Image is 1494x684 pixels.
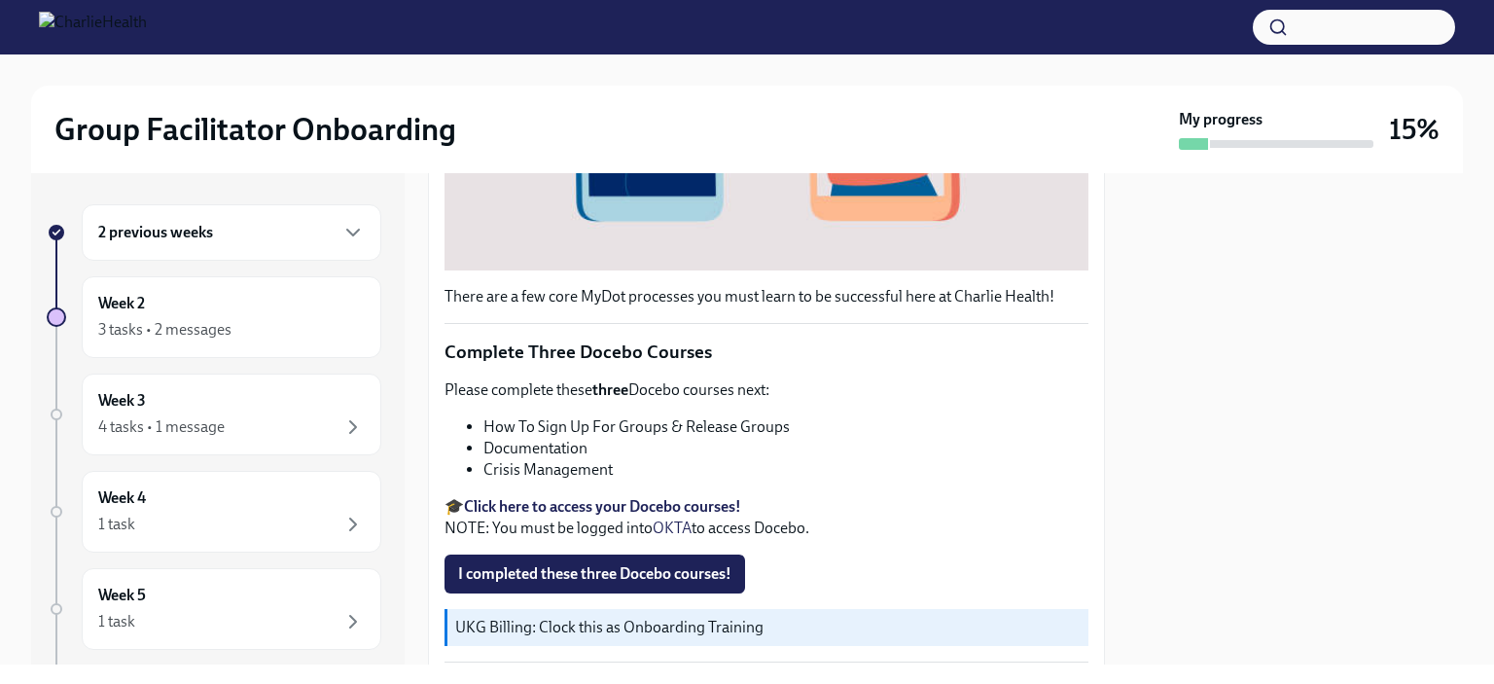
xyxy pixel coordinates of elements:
div: 2 previous weeks [82,204,381,261]
li: Documentation [483,438,1088,459]
strong: three [592,380,628,399]
h6: Week 2 [98,293,145,314]
span: I completed these three Docebo courses! [458,564,731,584]
h2: Group Facilitator Onboarding [54,110,456,149]
div: 3 tasks • 2 messages [98,319,231,341]
div: 1 task [98,514,135,535]
h6: 2 previous weeks [98,222,213,243]
div: 1 task [98,611,135,632]
strong: My progress [1179,109,1263,130]
div: 4 tasks • 1 message [98,416,225,438]
a: Week 34 tasks • 1 message [47,374,381,455]
button: I completed these three Docebo courses! [445,555,745,594]
h6: Week 3 [98,390,146,412]
p: Please complete these Docebo courses next: [445,379,1088,401]
p: Complete Three Docebo Courses [445,340,1088,365]
a: Click here to access your Docebo courses! [464,497,741,516]
p: UKG Billing: Clock this as Onboarding Training [455,617,1081,638]
li: Crisis Management [483,459,1088,481]
a: Week 41 task [47,471,381,553]
h6: Week 5 [98,585,146,606]
h6: Week 4 [98,487,146,509]
img: CharlieHealth [39,12,147,43]
a: OKTA [653,519,692,537]
h3: 15% [1389,112,1440,147]
p: There are a few core MyDot processes you must learn to be successful here at Charlie Health! [445,286,1088,307]
p: 🎓 NOTE: You must be logged into to access Docebo. [445,496,1088,539]
a: Week 51 task [47,568,381,650]
li: How To Sign Up For Groups & Release Groups [483,416,1088,438]
a: Week 23 tasks • 2 messages [47,276,381,358]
